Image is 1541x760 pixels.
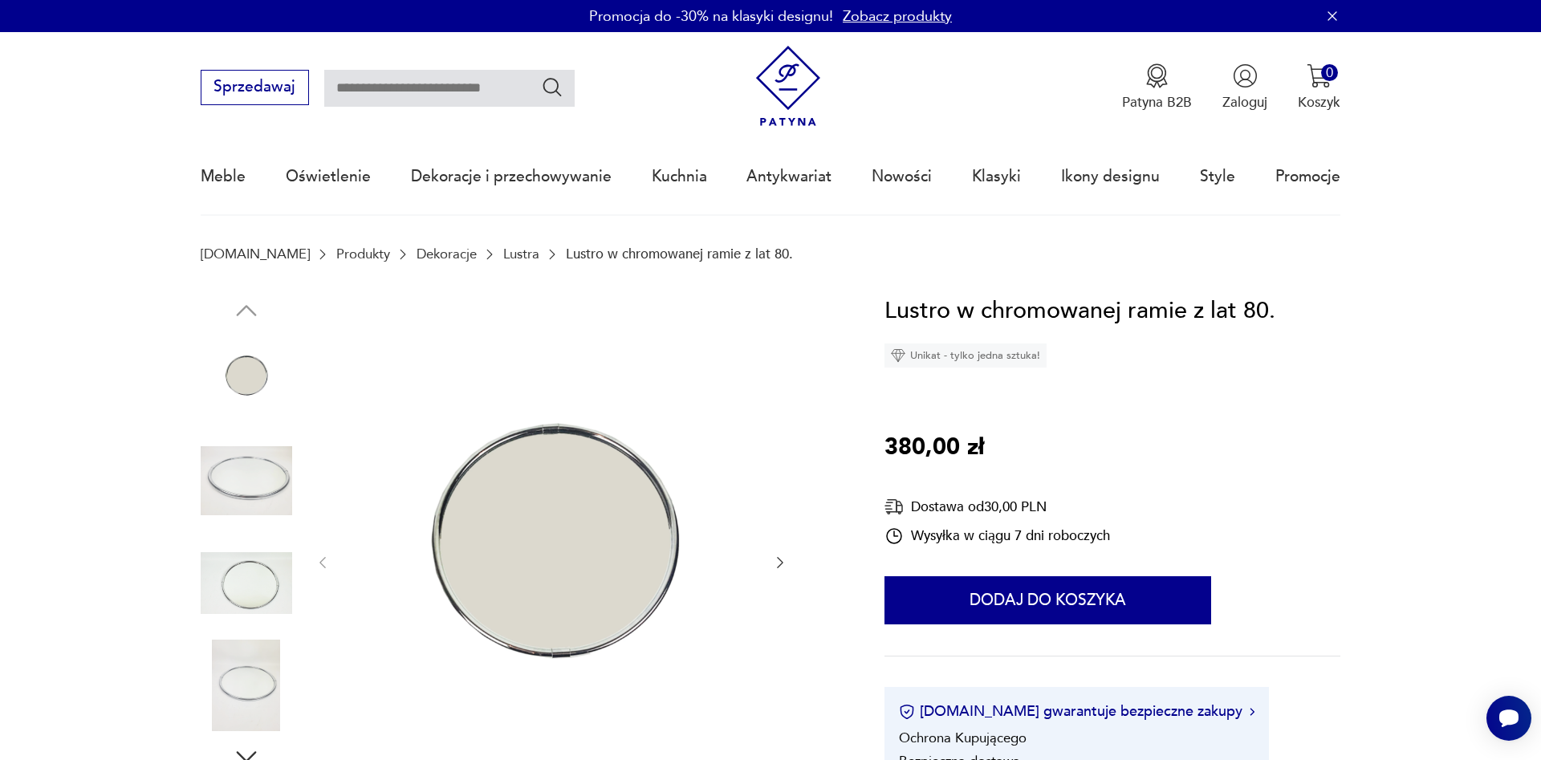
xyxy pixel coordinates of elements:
img: Ikona koszyka [1307,63,1332,88]
a: Kuchnia [652,140,707,213]
a: Klasyki [972,140,1021,213]
a: Sprzedawaj [201,82,309,95]
p: 380,00 zł [884,429,984,466]
a: Style [1200,140,1235,213]
a: Ikona medaluPatyna B2B [1122,63,1192,112]
button: Zaloguj [1222,63,1267,112]
img: Ikonka użytkownika [1233,63,1258,88]
a: [DOMAIN_NAME] [201,246,310,262]
button: Patyna B2B [1122,63,1192,112]
p: Promocja do -30% na klasyki designu! [589,6,833,26]
p: Zaloguj [1222,93,1267,112]
img: Ikona strzałki w prawo [1250,708,1254,716]
a: Ikony designu [1061,140,1160,213]
img: Zdjęcie produktu Lustro w chromowanej ramie z lat 80. [201,640,292,731]
img: Ikona certyfikatu [899,704,915,720]
p: Patyna B2B [1122,93,1192,112]
div: Unikat - tylko jedna sztuka! [884,343,1047,368]
a: Oświetlenie [286,140,371,213]
a: Nowości [872,140,932,213]
div: Wysyłka w ciągu 7 dni roboczych [884,526,1110,546]
a: Dekoracje [417,246,477,262]
img: Patyna - sklep z meblami i dekoracjami vintage [748,46,829,127]
img: Ikona diamentu [891,348,905,363]
button: [DOMAIN_NAME] gwarantuje bezpieczne zakupy [899,701,1254,721]
p: Koszyk [1298,93,1340,112]
a: Zobacz produkty [843,6,952,26]
a: Meble [201,140,246,213]
img: Zdjęcie produktu Lustro w chromowanej ramie z lat 80. [201,538,292,629]
a: Produkty [336,246,390,262]
a: Lustra [503,246,539,262]
img: Ikona medalu [1145,63,1169,88]
iframe: Smartsupp widget button [1486,696,1531,741]
p: Lustro w chromowanej ramie z lat 80. [566,246,793,262]
div: Dostawa od 30,00 PLN [884,497,1110,517]
li: Ochrona Kupującego [899,729,1027,747]
a: Antykwariat [746,140,831,213]
div: 0 [1321,64,1338,81]
img: Ikona dostawy [884,497,904,517]
a: Promocje [1275,140,1340,213]
button: Dodaj do koszyka [884,576,1211,624]
button: Sprzedawaj [201,70,309,105]
button: 0Koszyk [1298,63,1340,112]
img: Zdjęcie produktu Lustro w chromowanej ramie z lat 80. [201,333,292,425]
button: Szukaj [541,75,564,99]
h1: Lustro w chromowanej ramie z lat 80. [884,293,1275,330]
a: Dekoracje i przechowywanie [411,140,612,213]
img: Zdjęcie produktu Lustro w chromowanej ramie z lat 80. [201,435,292,526]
